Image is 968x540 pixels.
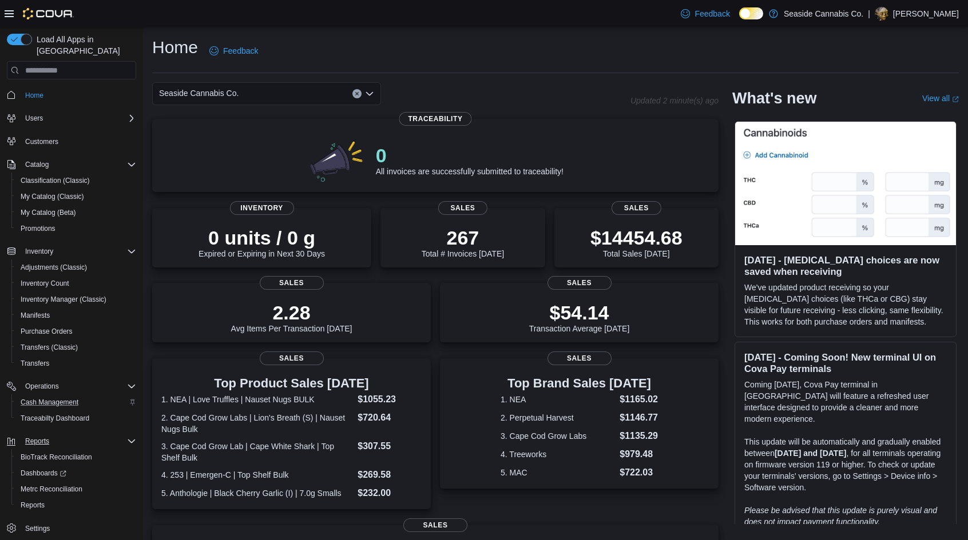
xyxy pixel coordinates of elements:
[16,309,136,322] span: Manifests
[358,411,422,425] dd: $720.64
[2,110,141,126] button: Users
[16,498,49,512] a: Reports
[365,89,374,98] button: Open list of options
[744,436,947,493] p: This update will be automatically and gradually enabled between , for all terminals operating on ...
[16,341,136,354] span: Transfers (Classic)
[11,449,141,465] button: BioTrack Reconciliation
[21,245,136,258] span: Inventory
[620,429,658,443] dd: $1135.29
[548,276,612,290] span: Sales
[230,201,294,215] span: Inventory
[11,410,141,426] button: Traceabilty Dashboard
[21,311,50,320] span: Manifests
[620,466,658,479] dd: $722.03
[16,450,136,464] span: BioTrack Reconciliation
[161,469,353,481] dt: 4. 253 | Emergen-C | Top Shelf Bulk
[161,487,353,499] dt: 5. Anthologie | Black Cherry Garlic (I) | 7.0g Smalls
[21,379,64,393] button: Operations
[2,157,141,173] button: Catalog
[922,94,959,103] a: View allExternal link
[376,144,564,176] div: All invoices are successfully submitted to traceability!
[21,111,136,125] span: Users
[16,261,92,274] a: Adjustments (Classic)
[16,293,136,306] span: Inventory Manager (Classic)
[11,497,141,513] button: Reports
[744,506,937,526] em: Please be advised that this update is purely visual and does not impact payment functionality.
[25,382,59,391] span: Operations
[152,36,198,59] h1: Home
[620,411,658,425] dd: $1146.77
[438,201,487,215] span: Sales
[16,411,136,425] span: Traceabilty Dashboard
[21,111,47,125] button: Users
[16,206,136,219] span: My Catalog (Beta)
[620,447,658,461] dd: $979.48
[620,393,658,406] dd: $1165.02
[21,224,55,233] span: Promotions
[358,393,422,406] dd: $1055.23
[21,158,136,171] span: Catalog
[16,357,136,370] span: Transfers
[32,34,136,57] span: Load All Apps in [GEOGRAPHIC_DATA]
[21,208,76,217] span: My Catalog (Beta)
[16,309,54,322] a: Manifests
[21,134,136,149] span: Customers
[868,7,870,21] p: |
[21,414,89,423] span: Traceabilty Dashboard
[21,176,90,185] span: Classification (Classic)
[16,482,87,496] a: Metrc Reconciliation
[21,501,45,510] span: Reports
[260,351,324,365] span: Sales
[161,377,422,390] h3: Top Product Sales [DATE]
[21,158,53,171] button: Catalog
[11,307,141,323] button: Manifests
[21,245,58,258] button: Inventory
[21,522,54,535] a: Settings
[25,247,53,256] span: Inventory
[501,377,658,390] h3: Top Brand Sales [DATE]
[307,137,367,183] img: 0
[260,276,324,290] span: Sales
[16,325,136,338] span: Purchase Orders
[739,7,763,19] input: Dark Mode
[16,357,54,370] a: Transfers
[16,190,136,203] span: My Catalog (Classic)
[16,325,77,338] a: Purchase Orders
[501,430,615,442] dt: 3. Cape Cod Grow Labs
[893,7,959,21] p: [PERSON_NAME]
[11,291,141,307] button: Inventory Manager (Classic)
[529,301,630,333] div: Transaction Average [DATE]
[11,275,141,291] button: Inventory Count
[21,263,87,272] span: Adjustments (Classic)
[11,259,141,275] button: Adjustments (Classic)
[2,86,141,103] button: Home
[16,174,94,187] a: Classification (Classic)
[25,437,49,446] span: Reports
[399,112,471,126] span: Traceability
[16,222,60,235] a: Promotions
[732,89,816,107] h2: What's new
[775,449,846,458] strong: [DATE] and [DATE]
[358,439,422,453] dd: $307.55
[548,351,612,365] span: Sales
[422,226,504,249] p: 267
[590,226,683,258] div: Total Sales [DATE]
[16,395,136,409] span: Cash Management
[11,205,141,221] button: My Catalog (Beta)
[501,467,615,478] dt: 5. MAC
[199,226,325,249] p: 0 units / 0 g
[16,482,136,496] span: Metrc Reconciliation
[16,277,74,290] a: Inventory Count
[11,481,141,497] button: Metrc Reconciliation
[21,343,78,352] span: Transfers (Classic)
[21,469,66,478] span: Dashboards
[21,485,82,494] span: Metrc Reconciliation
[161,412,353,435] dt: 2. Cape Cod Grow Labs | Lion's Breath (S) | Nauset Nugs Bulk
[161,441,353,463] dt: 3. Cape Cod Grow Lab | Cape White Shark | Top Shelf Bulk
[16,498,136,512] span: Reports
[21,295,106,304] span: Inventory Manager (Classic)
[358,468,422,482] dd: $269.58
[159,86,239,100] span: Seaside Cannabis Co.
[161,394,353,405] dt: 1. NEA | Love Truffles | Nauset Nugs BULK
